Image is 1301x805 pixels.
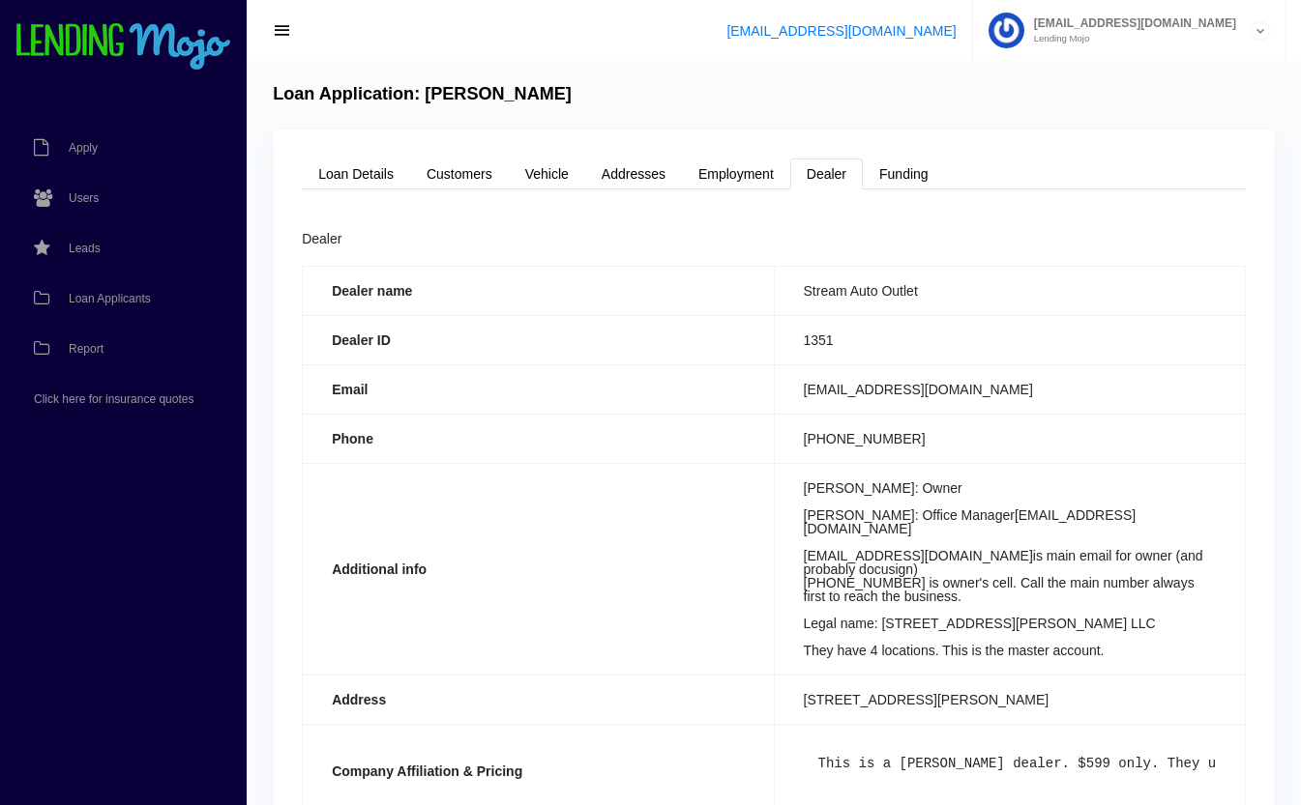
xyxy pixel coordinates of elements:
[69,192,99,204] span: Users
[410,158,509,189] a: Customers
[863,158,945,189] a: Funding
[774,266,1245,315] td: Stream Auto Outlet
[303,364,774,414] th: Email
[774,414,1245,463] td: [PHONE_NUMBER]
[303,675,774,724] th: Address
[273,84,572,105] h4: Loan Application: [PERSON_NAME]
[804,742,1216,785] pre: This is a [PERSON_NAME] dealer. $599 only. They use Cort's warranty.
[1024,34,1236,43] small: Lending Mojo
[726,23,956,39] a: [EMAIL_ADDRESS][DOMAIN_NAME]
[69,142,98,154] span: Apply
[69,243,101,254] span: Leads
[790,158,863,189] a: Dealer
[303,266,774,315] th: Dealer name
[585,158,682,189] a: Addresses
[15,23,232,72] img: logo-small.png
[774,463,1245,675] td: [PERSON_NAME]: Owner [PERSON_NAME]: Office Manager [EMAIL_ADDRESS][DOMAIN_NAME] [EMAIL_ADDRESS][D...
[303,315,774,364] th: Dealer ID
[774,315,1245,364] td: 1351
[302,228,1246,251] div: Dealer
[69,343,103,355] span: Report
[774,675,1245,724] td: [STREET_ADDRESS][PERSON_NAME]
[989,13,1024,48] img: Profile image
[69,293,151,304] span: Loan Applicants
[774,364,1245,414] td: [EMAIL_ADDRESS][DOMAIN_NAME]
[302,158,410,189] a: Loan Details
[509,158,585,189] a: Vehicle
[303,414,774,463] th: Phone
[303,463,774,675] th: Additional info
[34,393,193,405] span: Click here for insurance quotes
[682,158,790,189] a: Employment
[1024,17,1236,29] span: [EMAIL_ADDRESS][DOMAIN_NAME]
